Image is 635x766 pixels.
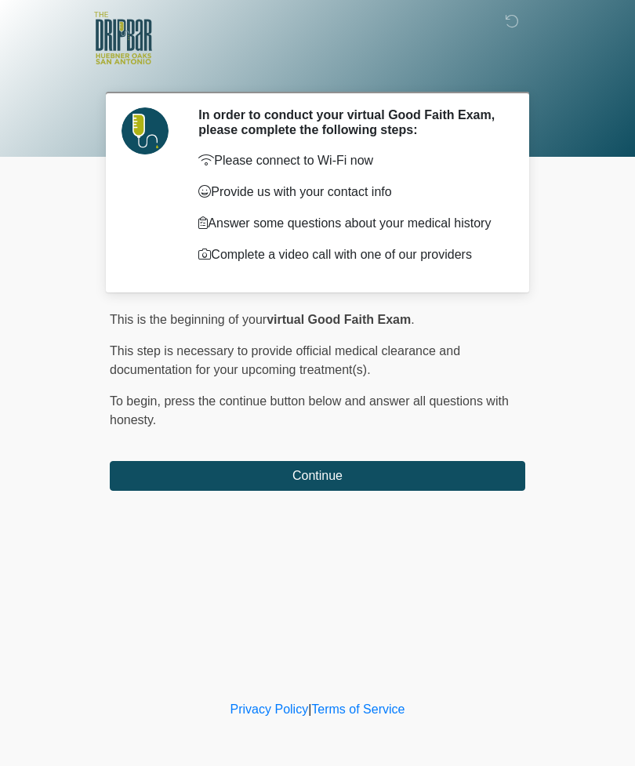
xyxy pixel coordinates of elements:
[110,394,164,408] span: To begin,
[230,702,309,716] a: Privacy Policy
[198,245,502,264] p: Complete a video call with one of our providers
[110,313,267,326] span: This is the beginning of your
[110,461,525,491] button: Continue
[198,151,502,170] p: Please connect to Wi-Fi now
[198,183,502,201] p: Provide us with your contact info
[411,313,414,326] span: .
[267,313,411,326] strong: virtual Good Faith Exam
[94,12,152,64] img: The DRIPBaR - The Strand at Huebner Oaks Logo
[198,214,502,233] p: Answer some questions about your medical history
[308,702,311,716] a: |
[198,107,502,137] h2: In order to conduct your virtual Good Faith Exam, please complete the following steps:
[110,394,509,427] span: press the continue button below and answer all questions with honesty.
[311,702,405,716] a: Terms of Service
[110,344,460,376] span: This step is necessary to provide official medical clearance and documentation for your upcoming ...
[122,107,169,154] img: Agent Avatar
